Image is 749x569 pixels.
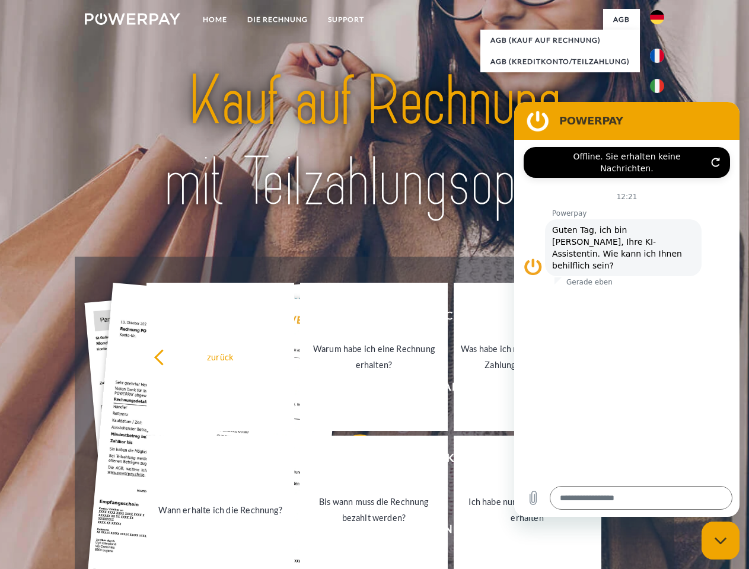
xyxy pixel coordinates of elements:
[461,341,594,373] div: Was habe ich noch offen, ist meine Zahlung eingegangen?
[318,9,374,30] a: SUPPORT
[650,79,664,93] img: it
[650,49,664,63] img: fr
[307,341,441,373] div: Warum habe ich eine Rechnung erhalten?
[85,13,180,25] img: logo-powerpay-white.svg
[461,494,594,526] div: Ich habe nur eine Teillieferung erhalten
[480,51,640,72] a: AGB (Kreditkonto/Teilzahlung)
[702,522,740,560] iframe: Schaltfläche zum Öffnen des Messaging-Fensters; Konversation läuft
[603,9,640,30] a: agb
[454,283,601,431] a: Was habe ich noch offen, ist meine Zahlung eingegangen?
[113,57,636,227] img: title-powerpay_de.svg
[650,10,664,24] img: de
[154,501,287,517] div: Wann erhalte ich die Rechnung?
[480,30,640,51] a: AGB (Kauf auf Rechnung)
[307,494,441,526] div: Bis wann muss die Rechnung bezahlt werden?
[193,9,237,30] a: Home
[237,9,318,30] a: DIE RECHNUNG
[154,349,287,365] div: zurück
[514,102,740,517] iframe: Messaging-Fenster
